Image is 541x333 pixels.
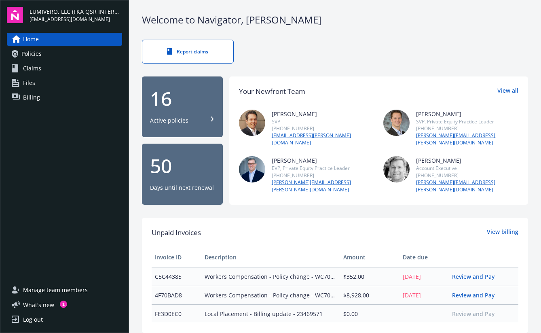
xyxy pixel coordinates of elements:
[383,156,410,182] img: photo
[205,272,337,281] span: Workers Compensation - Policy change - WC7063764821
[272,165,374,172] div: EVP, Private Equity Practice Leader
[399,248,449,267] th: Date due
[30,7,122,23] button: LUMIVERO, LLC (FKA QSR INTERNATIONAL, LLC)[EMAIL_ADDRESS][DOMAIN_NAME]
[497,86,518,97] a: View all
[416,110,518,118] div: [PERSON_NAME]
[416,172,518,179] div: [PHONE_NUMBER]
[340,286,399,304] td: $8,928.00
[23,33,39,46] span: Home
[150,89,215,108] div: 16
[23,284,88,297] span: Manage team members
[7,47,122,60] a: Policies
[23,62,41,75] span: Claims
[152,248,201,267] th: Invoice ID
[239,86,305,97] div: Your Newfront Team
[383,110,410,136] img: photo
[201,248,340,267] th: Description
[142,40,234,64] a: Report claims
[30,7,122,16] span: LUMIVERO, LLC (FKA QSR INTERNATIONAL, LLC)
[23,91,40,104] span: Billing
[142,13,528,27] div: Welcome to Navigator , [PERSON_NAME]
[150,117,188,125] div: Active policies
[152,267,201,286] td: C5C44385
[416,118,518,125] div: SVP, Private Equity Practice Leader
[30,16,122,23] span: [EMAIL_ADDRESS][DOMAIN_NAME]
[272,110,374,118] div: [PERSON_NAME]
[272,118,374,125] div: SVP
[399,267,449,286] td: [DATE]
[452,291,501,299] a: Review and Pay
[152,227,201,238] span: Unpaid Invoices
[416,165,518,172] div: Account Executive
[399,286,449,304] td: [DATE]
[272,172,374,179] div: [PHONE_NUMBER]
[142,144,223,205] button: 50Days until next renewal
[205,310,337,318] span: Local Placement - Billing update - 23469571
[21,47,42,60] span: Policies
[150,156,215,176] div: 50
[150,184,214,192] div: Days until next renewal
[7,284,122,297] a: Manage team members
[142,76,223,138] button: 16Active policies
[7,62,122,75] a: Claims
[272,179,374,193] a: [PERSON_NAME][EMAIL_ADDRESS][PERSON_NAME][DOMAIN_NAME]
[7,91,122,104] a: Billing
[416,132,518,146] a: [PERSON_NAME][EMAIL_ADDRESS][PERSON_NAME][DOMAIN_NAME]
[60,301,67,308] div: 1
[239,110,265,136] img: photo
[7,33,122,46] a: Home
[23,76,35,89] span: Files
[340,267,399,286] td: $352.00
[340,304,399,323] td: $0.00
[152,304,201,323] td: FE3D0EC0
[23,313,43,326] div: Log out
[7,76,122,89] a: Files
[272,132,374,146] a: [EMAIL_ADDRESS][PERSON_NAME][DOMAIN_NAME]
[7,7,23,23] img: navigator-logo.svg
[416,179,518,193] a: [PERSON_NAME][EMAIL_ADDRESS][PERSON_NAME][DOMAIN_NAME]
[239,156,265,182] img: photo
[416,125,518,132] div: [PHONE_NUMBER]
[205,291,337,299] span: Workers Compensation - Policy change - WC7063764821
[23,301,54,309] span: What ' s new
[272,125,374,132] div: [PHONE_NUMBER]
[452,273,501,280] a: Review and Pay
[340,248,399,267] th: Amount
[152,286,201,304] td: 4F70BAD8
[272,156,374,165] div: [PERSON_NAME]
[7,301,67,309] button: What's new1
[487,227,518,238] a: View billing
[158,48,217,55] div: Report claims
[416,156,518,165] div: [PERSON_NAME]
